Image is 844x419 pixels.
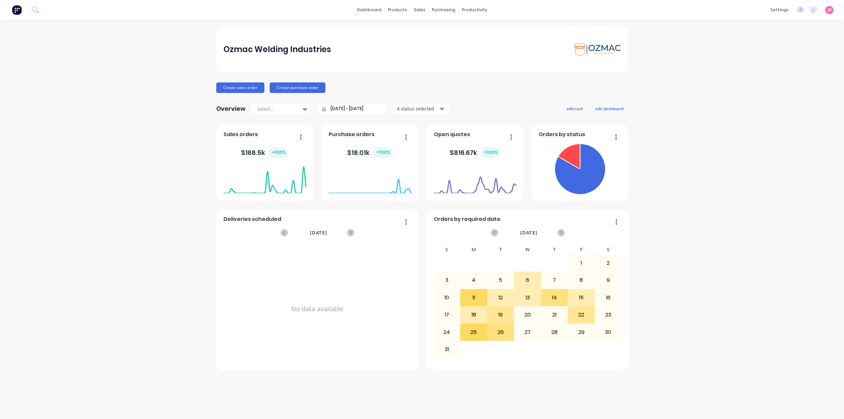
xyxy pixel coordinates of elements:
[488,324,514,340] div: 26
[385,5,410,15] div: products
[354,5,385,15] a: dashboard
[568,307,594,323] div: 22
[488,289,514,306] div: 12
[241,147,288,158] div: $ 168.5k
[595,324,621,340] div: 30
[434,341,460,358] div: 31
[541,272,568,288] div: 7
[393,104,449,114] button: 4 status selected
[562,104,587,113] button: add card
[574,43,620,56] img: Ozmac Welding Industries
[329,131,375,138] span: Purchase orders
[568,272,594,288] div: 8
[595,245,622,254] div: S
[216,102,246,115] div: Overview
[514,245,541,254] div: W
[595,307,621,323] div: 23
[828,7,831,13] span: JB
[461,289,487,306] div: 11
[310,229,327,236] span: [DATE]
[434,131,470,138] span: Open quotes
[767,5,792,15] div: settings
[568,324,594,340] div: 29
[595,255,621,271] div: 2
[568,289,594,306] div: 15
[450,147,500,158] div: $ 816.67k
[488,272,514,288] div: 5
[459,5,491,15] div: productivity
[514,324,541,340] div: 27
[216,82,264,93] button: Create sales order
[595,272,621,288] div: 9
[347,147,393,158] div: $ 18.01k
[434,272,460,288] div: 3
[12,5,22,15] img: Factory
[514,272,541,288] div: 6
[434,324,460,340] div: 24
[514,289,541,306] div: 13
[488,307,514,323] div: 19
[434,289,460,306] div: 10
[429,5,459,15] div: purchasing
[568,245,595,254] div: F
[397,105,438,112] div: 4 status selected
[224,131,258,138] span: Sales orders
[224,43,331,56] div: Ozmac Welding Industries
[374,147,393,158] div: + 100 %
[270,82,325,93] button: Create purchase order
[514,307,541,323] div: 20
[541,307,568,323] div: 21
[520,229,537,236] span: [DATE]
[434,245,461,254] div: S
[539,131,585,138] span: Orders by status
[568,255,594,271] div: 1
[595,289,621,306] div: 16
[224,245,411,373] div: No data available
[269,147,288,158] div: + 100 %
[461,307,487,323] div: 18
[591,104,628,113] button: edit dashboard
[541,324,568,340] div: 28
[541,245,568,254] div: T
[487,245,514,254] div: T
[461,272,487,288] div: 4
[410,5,429,15] div: sales
[434,307,460,323] div: 17
[481,147,500,158] div: + 100 %
[461,324,487,340] div: 25
[460,245,487,254] div: M
[541,289,568,306] div: 14
[224,215,281,223] span: Deliveries scheduled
